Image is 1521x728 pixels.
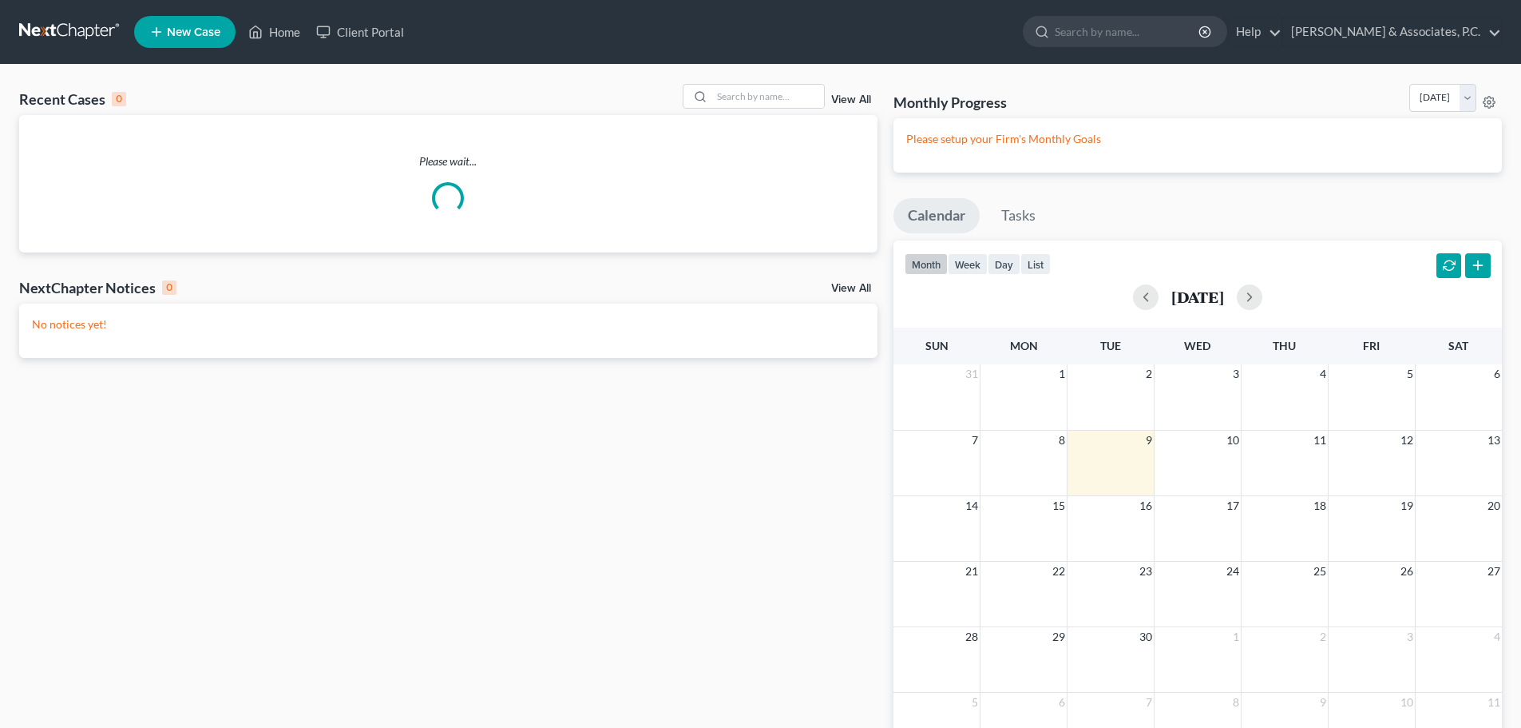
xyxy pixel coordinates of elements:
[1399,562,1415,581] span: 26
[1363,339,1380,352] span: Fri
[893,198,980,233] a: Calendar
[1051,496,1067,515] span: 15
[988,253,1020,275] button: day
[1318,364,1328,384] span: 4
[1231,693,1241,712] span: 8
[1486,431,1502,450] span: 13
[1171,288,1224,305] h2: [DATE]
[1492,627,1502,646] span: 4
[1486,693,1502,712] span: 11
[1273,339,1296,352] span: Thu
[1100,339,1121,352] span: Tue
[970,693,980,712] span: 5
[1055,17,1201,46] input: Search by name...
[831,283,871,294] a: View All
[1405,364,1415,384] span: 5
[19,278,176,297] div: NextChapter Notices
[1225,496,1241,515] span: 17
[831,94,871,105] a: View All
[1399,431,1415,450] span: 12
[1399,496,1415,515] span: 19
[1486,496,1502,515] span: 20
[112,92,126,106] div: 0
[1283,18,1501,46] a: [PERSON_NAME] & Associates, P.C.
[970,431,980,450] span: 7
[1312,496,1328,515] span: 18
[1399,693,1415,712] span: 10
[162,280,176,295] div: 0
[1225,431,1241,450] span: 10
[1448,339,1468,352] span: Sat
[964,496,980,515] span: 14
[1492,364,1502,384] span: 6
[1010,339,1038,352] span: Mon
[1144,364,1154,384] span: 2
[893,93,1007,112] h3: Monthly Progress
[906,131,1489,147] p: Please setup your Firm's Monthly Goals
[925,339,949,352] span: Sun
[1057,693,1067,712] span: 6
[964,627,980,646] span: 28
[1318,627,1328,646] span: 2
[1144,431,1154,450] span: 9
[1231,627,1241,646] span: 1
[19,90,126,109] div: Recent Cases
[1144,693,1154,712] span: 7
[1020,253,1051,275] button: list
[1138,562,1154,581] span: 23
[712,85,824,108] input: Search by name...
[308,18,412,46] a: Client Portal
[905,253,948,275] button: month
[1138,496,1154,515] span: 16
[32,316,865,332] p: No notices yet!
[1057,364,1067,384] span: 1
[1231,364,1241,384] span: 3
[1405,627,1415,646] span: 3
[964,562,980,581] span: 21
[1051,562,1067,581] span: 22
[948,253,988,275] button: week
[1225,562,1241,581] span: 24
[167,26,220,38] span: New Case
[19,153,877,169] p: Please wait...
[240,18,308,46] a: Home
[1318,693,1328,712] span: 9
[987,198,1050,233] a: Tasks
[1312,562,1328,581] span: 25
[1184,339,1210,352] span: Wed
[1051,627,1067,646] span: 29
[1138,627,1154,646] span: 30
[1312,431,1328,450] span: 11
[1057,431,1067,450] span: 8
[1228,18,1281,46] a: Help
[1486,562,1502,581] span: 27
[964,364,980,384] span: 31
